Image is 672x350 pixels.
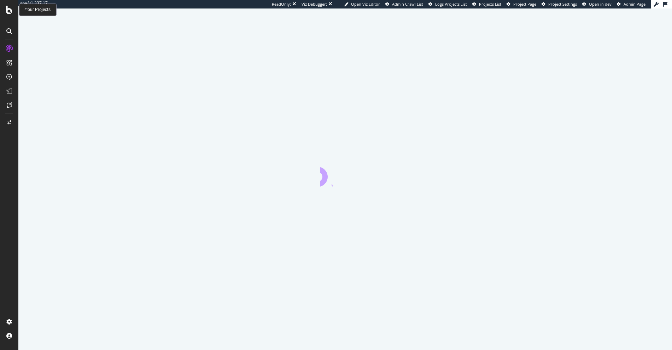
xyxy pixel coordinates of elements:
[479,1,501,7] span: Projects List
[472,1,501,7] a: Projects List
[617,1,645,7] a: Admin Page
[548,1,577,7] span: Project Settings
[351,1,380,7] span: Open Viz Editor
[392,1,423,7] span: Admin Crawl List
[428,1,467,7] a: Logs Projects List
[320,161,371,187] div: animation
[385,1,423,7] a: Admin Crawl List
[272,1,291,7] div: ReadOnly:
[302,1,327,7] div: Viz Debugger:
[435,1,467,7] span: Logs Projects List
[624,1,645,7] span: Admin Page
[542,1,577,7] a: Project Settings
[25,7,51,13] div: Your Projects
[582,1,612,7] a: Open in dev
[589,1,612,7] span: Open in dev
[513,1,536,7] span: Project Page
[507,1,536,7] a: Project Page
[344,1,380,7] a: Open Viz Editor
